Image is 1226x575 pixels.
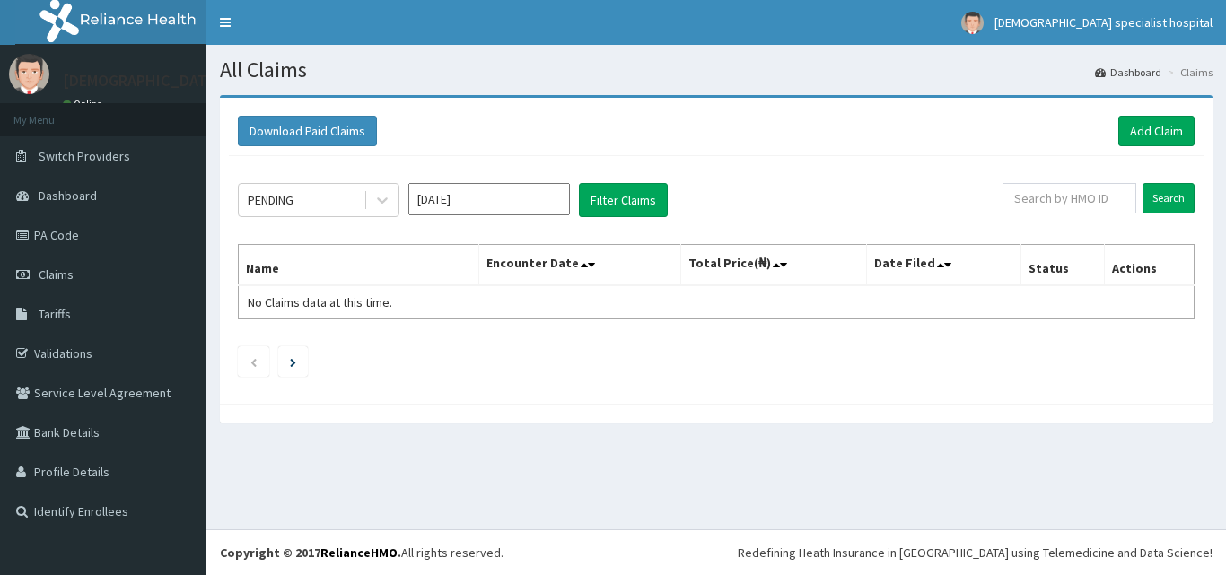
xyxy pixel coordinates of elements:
[1118,116,1195,146] a: Add Claim
[39,266,74,283] span: Claims
[1104,245,1194,286] th: Actions
[9,54,49,94] img: User Image
[248,191,293,209] div: PENDING
[248,294,392,310] span: No Claims data at this time.
[1003,183,1136,213] input: Search by HMO ID
[408,183,570,215] input: Select Month and Year
[63,98,106,110] a: Online
[39,148,130,164] span: Switch Providers
[994,14,1213,30] span: [DEMOGRAPHIC_DATA] specialist hospital
[1163,65,1213,80] li: Claims
[239,245,479,286] th: Name
[320,545,398,561] a: RelianceHMO
[290,353,296,370] a: Next page
[39,187,97,204] span: Dashboard
[39,306,71,322] span: Tariffs
[238,116,377,146] button: Download Paid Claims
[220,545,401,561] strong: Copyright © 2017 .
[867,245,1021,286] th: Date Filed
[206,529,1226,575] footer: All rights reserved.
[220,58,1213,82] h1: All Claims
[1095,65,1161,80] a: Dashboard
[579,183,668,217] button: Filter Claims
[63,73,354,89] p: [DEMOGRAPHIC_DATA] specialist hospital
[961,12,984,34] img: User Image
[250,353,258,370] a: Previous page
[1143,183,1195,213] input: Search
[680,245,867,286] th: Total Price(₦)
[479,245,680,286] th: Encounter Date
[1021,245,1105,286] th: Status
[738,544,1213,562] div: Redefining Heath Insurance in [GEOGRAPHIC_DATA] using Telemedicine and Data Science!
